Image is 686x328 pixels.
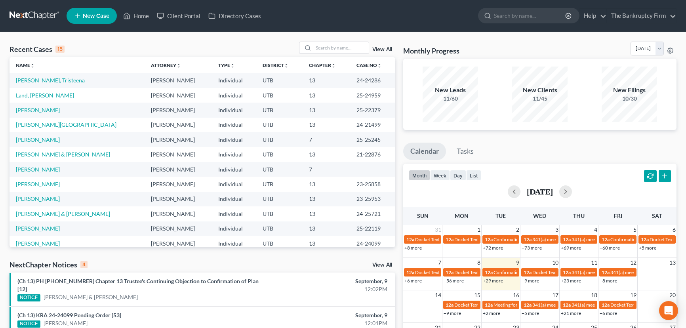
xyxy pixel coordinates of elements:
[444,278,464,284] a: +56 more
[602,269,610,275] span: 12a
[303,177,350,191] td: 13
[672,225,676,235] span: 6
[563,236,571,242] span: 12a
[551,290,559,300] span: 17
[600,245,620,251] a: +60 more
[485,269,493,275] span: 12a
[485,302,493,308] span: 12a
[423,95,478,103] div: 11/60
[485,236,493,242] span: 12a
[572,236,648,242] span: 341(a) meeting for [PERSON_NAME]
[406,269,414,275] span: 12a
[404,245,422,251] a: +8 more
[434,225,442,235] span: 31
[153,9,204,23] a: Client Portal
[16,136,60,143] a: [PERSON_NAME]
[145,177,212,191] td: [PERSON_NAME]
[669,290,676,300] span: 20
[55,46,65,53] div: 15
[303,73,350,88] td: 13
[437,258,442,267] span: 7
[423,86,478,95] div: New Leads
[629,258,637,267] span: 12
[669,258,676,267] span: 13
[16,92,74,99] a: Land, [PERSON_NAME]
[444,310,461,316] a: +9 more
[561,278,581,284] a: +23 more
[476,225,481,235] span: 1
[16,225,60,232] a: [PERSON_NAME]
[313,42,369,53] input: Search by name...
[212,192,256,206] td: Individual
[16,121,116,128] a: [PERSON_NAME][GEOGRAPHIC_DATA]
[403,143,446,160] a: Calendar
[652,212,662,219] span: Sat
[495,212,506,219] span: Tue
[561,245,581,251] a: +69 more
[16,240,60,247] a: [PERSON_NAME]
[415,269,528,275] span: Docket Text: for [PERSON_NAME] & [PERSON_NAME]
[446,236,454,242] span: 12a
[303,88,350,103] td: 13
[629,290,637,300] span: 19
[204,9,265,23] a: Directory Cases
[614,212,622,219] span: Fri
[512,86,568,95] div: New Clients
[145,132,212,147] td: [PERSON_NAME]
[551,258,559,267] span: 10
[600,310,617,316] a: +6 more
[633,225,637,235] span: 5
[145,221,212,236] td: [PERSON_NAME]
[350,132,395,147] td: 25-25245
[10,44,65,54] div: Recent Cases
[16,62,35,68] a: Nameunfold_more
[176,63,181,68] i: unfold_more
[555,225,559,235] span: 3
[522,245,542,251] a: +73 more
[494,236,583,242] span: Confirmation hearing for [PERSON_NAME]
[80,261,88,268] div: 4
[515,225,520,235] span: 2
[590,258,598,267] span: 11
[230,63,235,68] i: unfold_more
[83,13,109,19] span: New Case
[16,210,110,217] a: [PERSON_NAME] & [PERSON_NAME]
[212,206,256,221] td: Individual
[256,147,303,162] td: UTB
[10,260,88,269] div: NextChapter Notices
[580,9,606,23] a: Help
[212,88,256,103] td: Individual
[256,88,303,103] td: UTB
[256,73,303,88] td: UTB
[145,147,212,162] td: [PERSON_NAME]
[602,86,657,95] div: New Filings
[212,132,256,147] td: Individual
[483,310,500,316] a: +2 more
[44,293,138,301] a: [PERSON_NAME] & [PERSON_NAME]
[256,206,303,221] td: UTB
[404,278,422,284] a: +6 more
[403,46,459,55] h3: Monthly Progress
[218,62,235,68] a: Typeunfold_more
[607,9,676,23] a: The Bankruptcy Firm
[602,302,610,308] span: 12a
[350,192,395,206] td: 23-25953
[494,8,566,23] input: Search by name...
[524,269,532,275] span: 12a
[269,285,387,293] div: 12:02PM
[415,236,486,242] span: Docket Text: for [PERSON_NAME]
[284,63,289,68] i: unfold_more
[30,63,35,68] i: unfold_more
[350,221,395,236] td: 25-22119
[256,103,303,117] td: UTB
[256,132,303,147] td: UTB
[350,118,395,132] td: 24-21499
[532,269,645,275] span: Docket Text: for [PERSON_NAME] & [PERSON_NAME]
[600,278,617,284] a: +8 more
[454,302,525,308] span: Docket Text: for [PERSON_NAME]
[454,236,567,242] span: Docket Text: for [PERSON_NAME] & [PERSON_NAME]
[602,236,610,242] span: 12a
[212,103,256,117] td: Individual
[524,236,532,242] span: 12a
[417,212,429,219] span: Sun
